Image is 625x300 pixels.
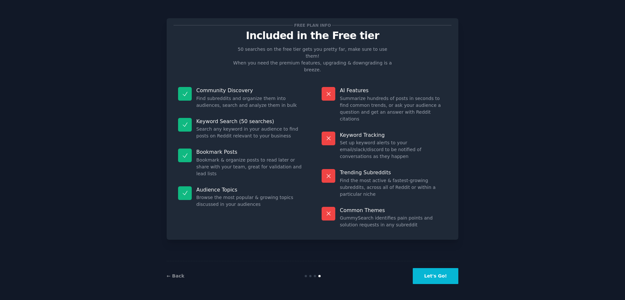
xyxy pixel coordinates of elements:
p: 50 searches on the free tier gets you pretty far, make sure to use them! When you need the premiu... [230,46,395,73]
p: Community Discovery [196,87,303,94]
dd: Set up keyword alerts to your email/slack/discord to be notified of conversations as they happen [340,139,447,160]
p: Included in the Free tier [174,30,451,41]
dd: Search any keyword in your audience to find posts on Reddit relevant to your business [196,126,303,139]
p: Audience Topics [196,186,303,193]
button: Let's Go! [413,268,458,284]
span: Free plan info [293,22,332,29]
dd: Browse the most popular & growing topics discussed in your audiences [196,194,303,208]
p: Keyword Search (50 searches) [196,118,303,125]
p: Keyword Tracking [340,132,447,138]
dd: Find subreddits and organize them into audiences, search and analyze them in bulk [196,95,303,109]
dd: Bookmark & organize posts to read later or share with your team, great for validation and lead lists [196,157,303,177]
p: Common Themes [340,207,447,214]
p: Bookmark Posts [196,149,303,155]
p: Trending Subreddits [340,169,447,176]
p: AI Features [340,87,447,94]
dd: Find the most active & fastest-growing subreddits, across all of Reddit or within a particular niche [340,177,447,198]
dd: Summarize hundreds of posts in seconds to find common trends, or ask your audience a question and... [340,95,447,122]
dd: GummySearch identifies pain points and solution requests in any subreddit [340,215,447,228]
a: ← Back [167,273,184,279]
